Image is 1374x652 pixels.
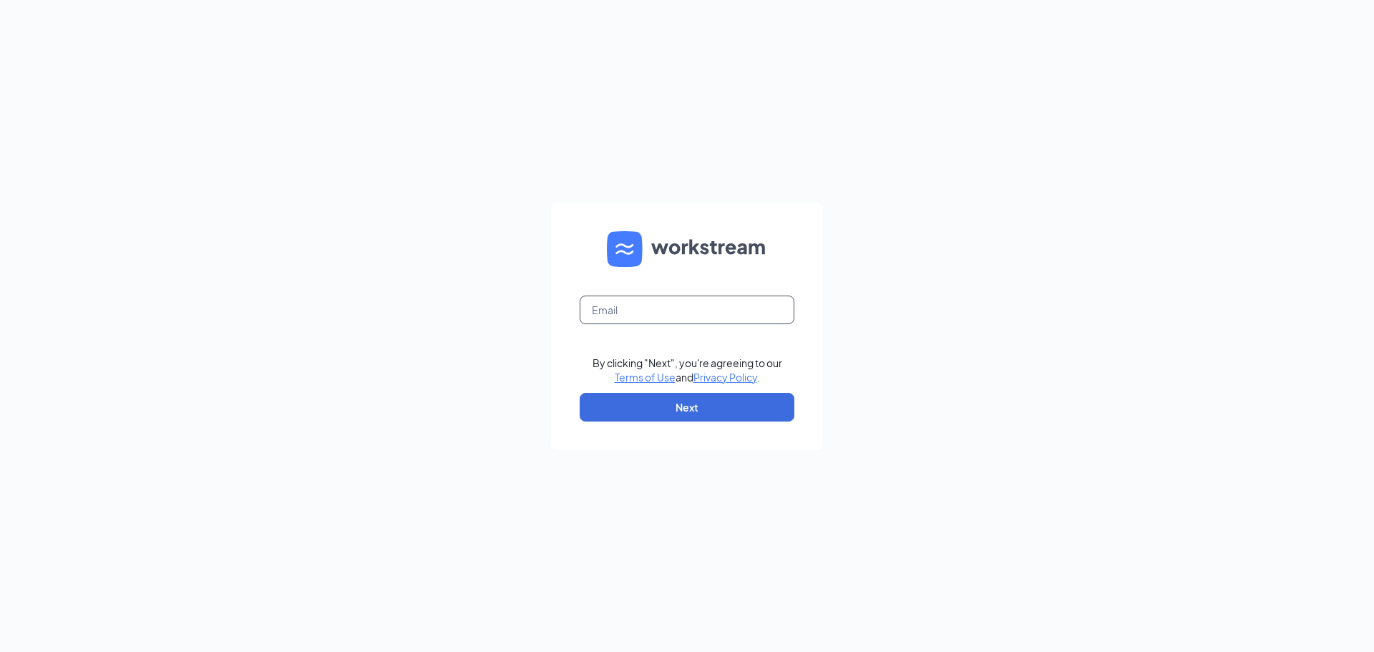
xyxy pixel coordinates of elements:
[607,231,767,267] img: WS logo and Workstream text
[593,356,782,384] div: By clicking "Next", you're agreeing to our and .
[580,393,794,422] button: Next
[693,371,757,384] a: Privacy Policy
[580,296,794,324] input: Email
[615,371,676,384] a: Terms of Use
